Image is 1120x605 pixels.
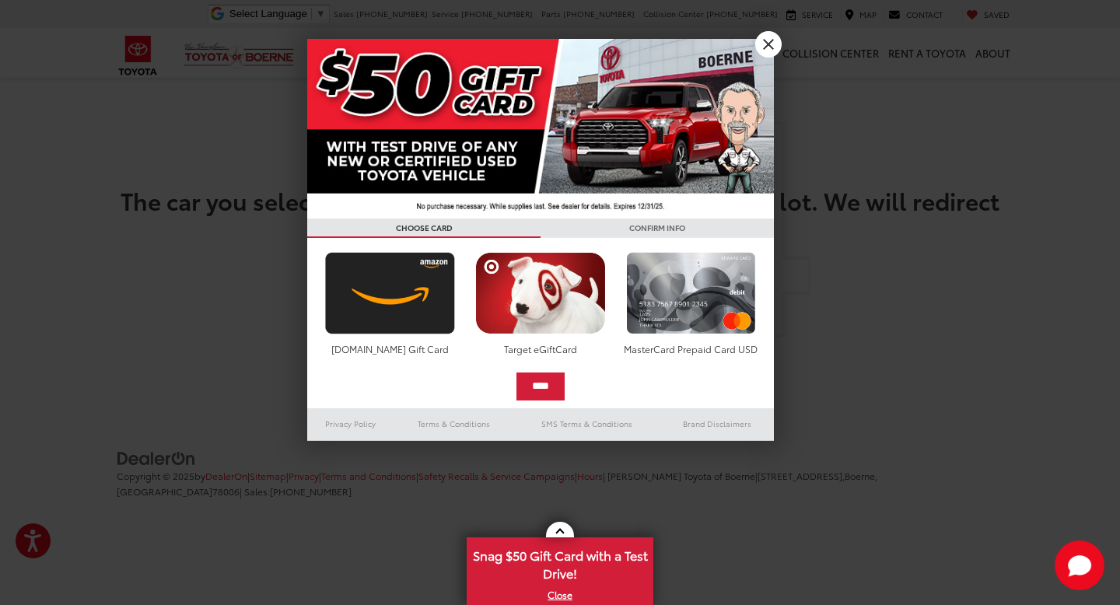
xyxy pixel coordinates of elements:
span: Snag $50 Gift Card with a Test Drive! [468,539,652,586]
h3: CONFIRM INFO [541,219,774,238]
div: Target eGiftCard [471,342,609,355]
img: mastercard.png [622,252,760,334]
button: Toggle Chat Window [1055,540,1104,590]
img: 42635_top_851395.jpg [307,39,774,219]
img: targetcard.png [471,252,609,334]
div: [DOMAIN_NAME] Gift Card [321,342,459,355]
img: amazoncard.png [321,252,459,334]
svg: Start Chat [1055,540,1104,590]
a: Privacy Policy [307,414,394,433]
h3: CHOOSE CARD [307,219,541,238]
a: Terms & Conditions [394,414,513,433]
a: Brand Disclaimers [660,414,774,433]
a: SMS Terms & Conditions [513,414,660,433]
div: MasterCard Prepaid Card USD [622,342,760,355]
